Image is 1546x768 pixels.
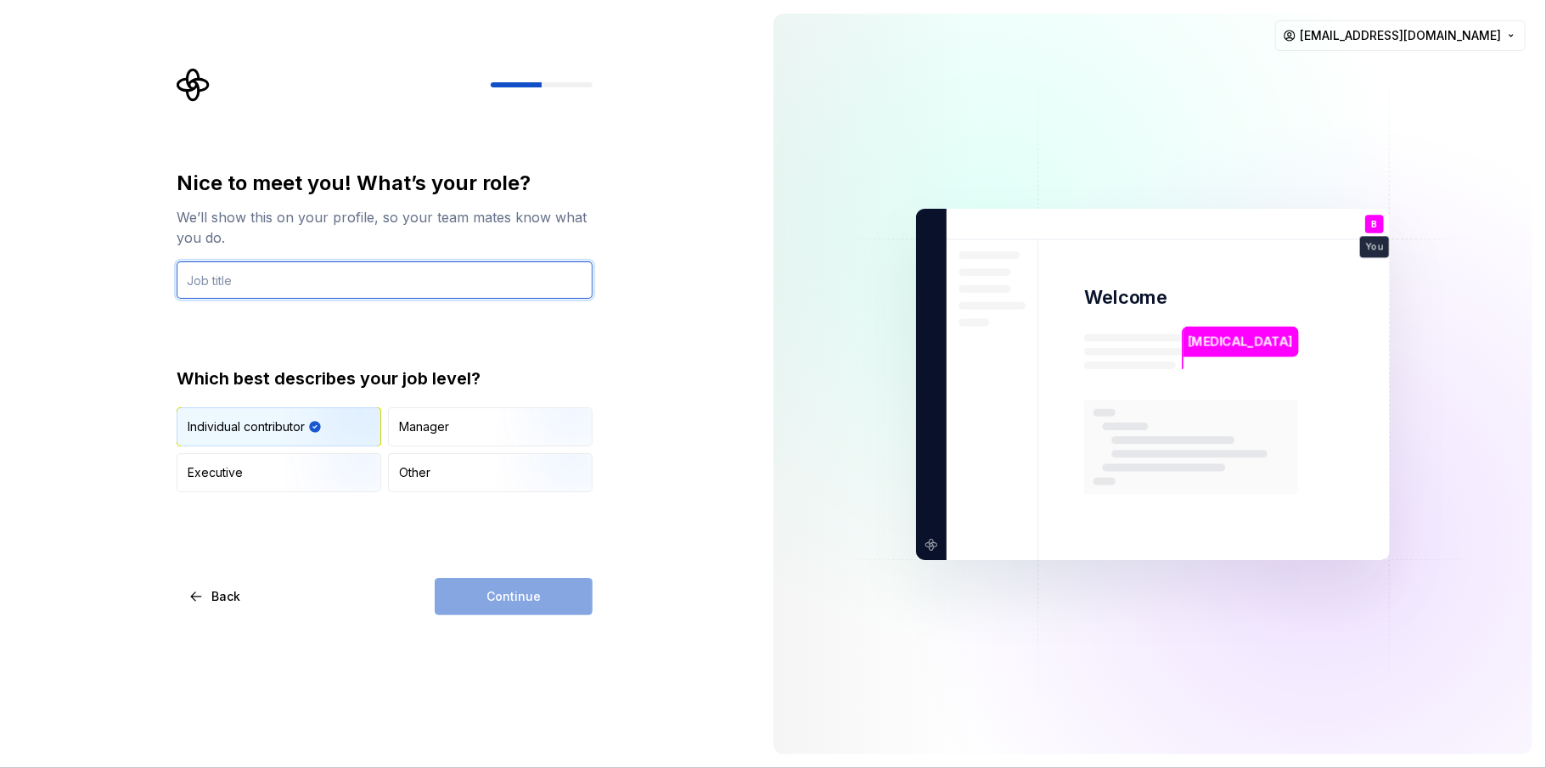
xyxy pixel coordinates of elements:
span: [EMAIL_ADDRESS][DOMAIN_NAME] [1300,27,1501,44]
div: Which best describes your job level? [177,367,593,390]
p: B [1371,219,1377,228]
div: Individual contributor [188,418,305,435]
p: [MEDICAL_DATA] [1188,332,1292,350]
svg: Supernova Logo [177,68,211,102]
div: Other [399,464,430,481]
span: Back [211,588,240,605]
input: Job title [177,261,593,299]
div: We’ll show this on your profile, so your team mates know what you do. [177,207,593,248]
button: [EMAIL_ADDRESS][DOMAIN_NAME] [1275,20,1526,51]
p: You [1366,242,1383,251]
button: Back [177,578,255,615]
div: Nice to meet you! What’s your role? [177,170,593,197]
div: Manager [399,418,449,435]
p: Welcome [1084,285,1167,310]
div: Executive [188,464,243,481]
